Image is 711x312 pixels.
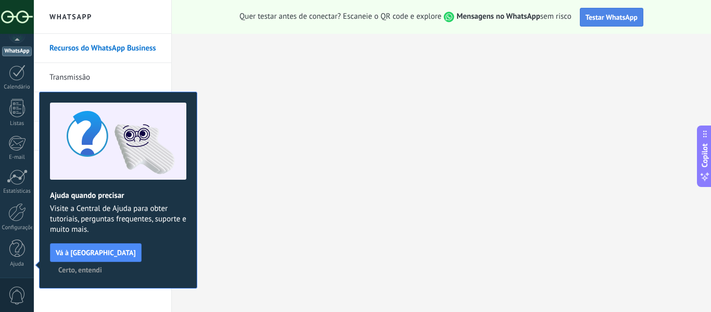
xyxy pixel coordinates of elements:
[2,46,32,56] div: WhatsApp
[2,224,32,231] div: Configurações
[34,34,171,63] li: Recursos do WhatsApp Business
[49,34,161,63] a: Recursos do WhatsApp Business
[456,11,540,21] strong: Mensagens no WhatsApp
[2,261,32,268] div: Ajuda
[50,204,186,235] span: Visite a Central de Ajuda para obter tutoriais, perguntas frequentes, suporte e muito mais.
[50,191,186,201] h2: Ajuda quando precisar
[49,63,161,92] a: Transmissão
[58,266,102,273] span: Certo, entendi
[2,154,32,161] div: E-mail
[586,13,638,22] span: Testar WhatsApp
[50,243,142,262] button: Vá à [GEOGRAPHIC_DATA]
[2,84,32,91] div: Calendário
[2,188,32,195] div: Estatísticas
[2,120,32,127] div: Listas
[34,63,171,92] li: Transmissão
[56,249,136,256] span: Vá à [GEOGRAPHIC_DATA]
[580,8,643,27] button: Testar WhatsApp
[239,11,572,22] span: Quer testar antes de conectar? Escaneie o QR code e explore sem risco
[54,262,107,278] button: Certo, entendi
[700,143,710,167] span: Copilot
